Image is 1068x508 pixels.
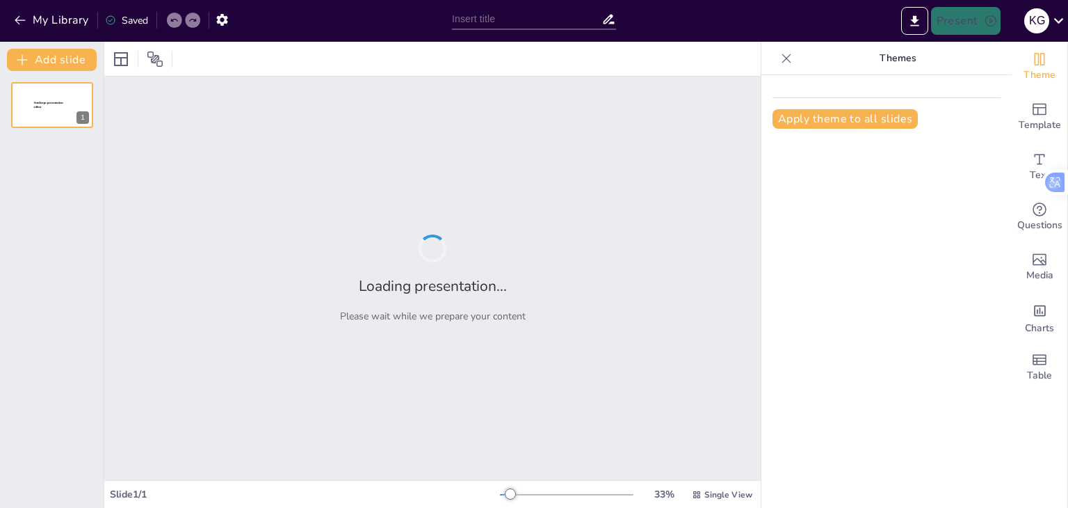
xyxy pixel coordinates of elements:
[1030,168,1049,183] span: Text
[1012,292,1067,342] div: Add charts and graphs
[647,488,681,501] div: 33 %
[1012,42,1067,92] div: Change the overall theme
[1017,218,1062,233] span: Questions
[1024,7,1049,35] button: k g
[340,310,526,323] p: Please wait while we prepare your content
[110,48,132,70] div: Layout
[772,109,918,129] button: Apply theme to all slides
[147,51,163,68] span: Position
[110,488,500,501] div: Slide 1 / 1
[798,42,998,75] p: Themes
[901,7,928,35] button: Export to PowerPoint
[76,111,89,124] div: 1
[1026,268,1053,283] span: Media
[1024,8,1049,33] div: k g
[1012,342,1067,392] div: Add a table
[704,489,752,500] span: Single View
[34,102,63,109] span: Sendsteps presentation editor
[1012,92,1067,142] div: Add ready made slides
[359,276,507,296] h2: Loading presentation...
[1019,118,1061,133] span: Template
[105,14,148,27] div: Saved
[7,49,97,71] button: Add slide
[1012,192,1067,242] div: Get real-time input from your audience
[1023,68,1055,83] span: Theme
[1012,242,1067,292] div: Add images, graphics, shapes or video
[11,82,93,128] div: 1
[452,9,601,29] input: Insert title
[1025,321,1054,336] span: Charts
[10,9,95,31] button: My Library
[1027,368,1052,383] span: Table
[931,7,1001,35] button: Present
[1012,142,1067,192] div: Add text boxes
